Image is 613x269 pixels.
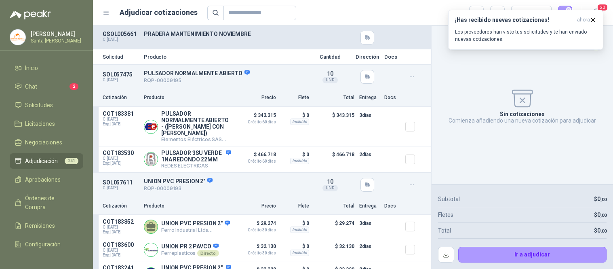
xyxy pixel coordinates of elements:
[144,243,158,256] img: Company Logo
[10,97,83,113] a: Solicitudes
[359,241,379,251] p: 2 días
[236,241,276,255] p: $ 32.130
[281,218,309,228] p: $ 0
[10,60,83,76] a: Inicio
[597,227,607,234] span: 0
[25,138,62,147] span: Negociaciones
[103,179,139,186] p: SOL057611
[290,158,309,164] div: Incluido
[161,220,231,227] p: UNION PVC PRESION 2"
[10,218,83,233] a: Remisiones
[314,150,354,169] p: $ 466.718
[438,195,460,203] p: Subtotal
[25,240,61,249] span: Configuración
[314,110,354,143] p: $ 343.315
[103,117,139,122] span: C: [DATE]
[103,94,139,102] p: Cotización
[458,247,607,263] button: Ir a adjudicar
[438,226,451,235] p: Total
[236,218,276,232] p: $ 29.274
[31,31,81,37] p: [PERSON_NAME]
[161,110,231,136] p: PULSADOR NORMALMENTE ABIERTO - ([PERSON_NAME] CON [PERSON_NAME])
[161,227,231,233] p: Ferro Industrial Ltda
[600,197,607,202] span: ,00
[10,30,25,45] img: Company Logo
[144,31,305,37] p: PRADERA MANTENIMIENTO NOVIEMBRE
[25,157,58,165] span: Adjudicación
[594,195,607,203] p: $
[25,119,55,128] span: Licitaciones
[161,150,231,163] p: PULSADOR 3SU VERDE 1NA REDONDO 22MM
[25,175,61,184] span: Aprobaciones
[438,210,453,219] p: Fletes
[594,210,607,219] p: $
[327,178,333,185] span: 10
[359,202,379,210] p: Entrega
[210,227,231,233] div: Directo
[144,178,305,185] p: UNION PVC PRESION 2"
[359,150,379,159] p: 2 días
[359,94,379,102] p: Entrega
[236,150,276,163] p: $ 466.718
[290,227,309,233] div: Incluido
[236,228,276,232] span: Crédito 30 días
[455,28,596,43] p: Los proveedores han visto tus solicitudes y te han enviado nuevas cotizaciones.
[25,194,76,212] span: Órdenes de Compra
[322,77,338,83] div: UND
[25,221,55,230] span: Remisiones
[281,110,309,120] p: $ 0
[144,54,305,59] p: Producto
[103,218,139,225] p: COT183852
[310,54,350,59] p: Cantidad
[281,202,309,210] p: Flete
[197,250,219,256] div: Directo
[103,186,139,191] p: C: [DATE]
[103,161,139,166] span: Exp: [DATE]
[281,150,309,159] p: $ 0
[597,212,607,218] span: 0
[103,31,139,37] p: GSOL005661
[120,7,198,18] h1: Adjudicar cotizaciones
[449,117,596,124] p: Comienza añadiendo una nueva cotización para adjudicar
[236,110,276,124] p: $ 343.315
[103,78,139,83] p: C: [DATE]
[103,156,139,161] span: C: [DATE]
[103,241,139,248] p: COT183600
[290,250,309,256] div: Incluido
[314,241,354,258] p: $ 32.130
[144,185,305,193] p: RQP-00009193
[144,202,231,210] p: Producto
[600,229,607,234] span: ,00
[10,79,83,94] a: Chat2
[597,196,607,202] span: 0
[103,253,139,258] span: Exp: [DATE]
[577,17,590,23] span: ahora
[161,243,219,250] p: UNION PR 2 PAVCO
[359,218,379,228] p: 3 días
[314,202,354,210] p: Total
[103,225,139,230] span: C: [DATE]
[10,153,83,169] a: Adjudicación241
[314,218,354,235] p: $ 29.274
[103,122,139,127] span: Exp: [DATE]
[144,153,158,166] img: Company Logo
[65,158,78,164] span: 241
[144,120,158,133] img: Company Logo
[144,77,305,85] p: RQP-00009195
[103,54,139,59] p: Solicitud
[103,37,139,42] p: C: [DATE]
[144,94,231,102] p: Producto
[594,226,607,235] p: $
[144,70,305,77] p: PULSADOR NORMALMENTE ABIERTO
[161,163,231,169] p: REDES ELECTRICAS
[500,111,545,117] p: Sin cotizaciones
[384,202,400,210] p: Docs
[10,172,83,187] a: Aprobaciones
[70,83,78,90] span: 2
[10,10,51,19] img: Logo peakr
[161,250,219,256] p: Ferreplasticos
[597,4,608,11] span: 20
[236,159,276,163] span: Crédito 60 días
[384,54,400,59] p: Docs
[236,94,276,102] p: Precio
